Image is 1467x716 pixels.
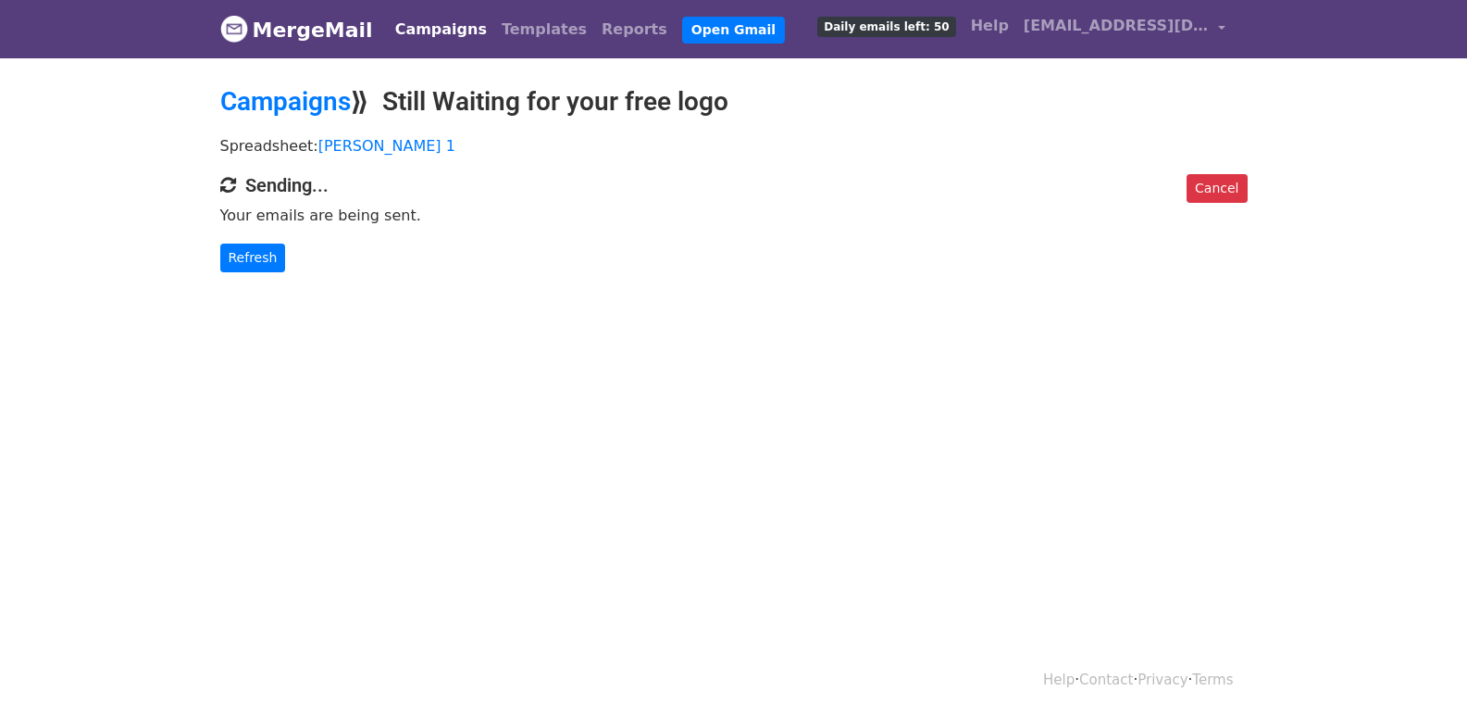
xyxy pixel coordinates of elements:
[810,7,963,44] a: Daily emails left: 50
[220,174,1248,196] h4: Sending...
[1079,672,1133,688] a: Contact
[220,86,351,117] a: Campaigns
[388,11,494,48] a: Campaigns
[494,11,594,48] a: Templates
[682,17,785,44] a: Open Gmail
[1016,7,1233,51] a: [EMAIL_ADDRESS][DOMAIN_NAME]
[1192,672,1233,688] a: Terms
[220,244,286,272] a: Refresh
[1138,672,1187,688] a: Privacy
[318,137,455,155] a: [PERSON_NAME] 1
[1187,174,1247,203] a: Cancel
[1024,15,1209,37] span: [EMAIL_ADDRESS][DOMAIN_NAME]
[1043,672,1075,688] a: Help
[594,11,675,48] a: Reports
[220,86,1248,118] h2: ⟫ Still Waiting for your free logo
[220,206,1248,225] p: Your emails are being sent.
[220,15,248,43] img: MergeMail logo
[220,10,373,49] a: MergeMail
[963,7,1016,44] a: Help
[220,136,1248,156] p: Spreadsheet:
[817,17,955,37] span: Daily emails left: 50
